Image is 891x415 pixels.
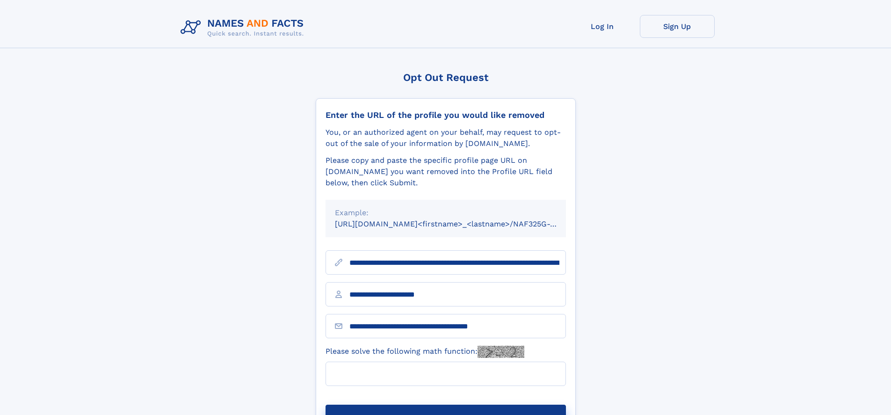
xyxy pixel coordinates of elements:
div: You, or an authorized agent on your behalf, may request to opt-out of the sale of your informatio... [326,127,566,149]
label: Please solve the following math function: [326,346,524,358]
div: Opt Out Request [316,72,576,83]
small: [URL][DOMAIN_NAME]<firstname>_<lastname>/NAF325G-xxxxxxxx [335,219,584,228]
img: Logo Names and Facts [177,15,311,40]
div: Enter the URL of the profile you would like removed [326,110,566,120]
a: Sign Up [640,15,715,38]
a: Log In [565,15,640,38]
div: Example: [335,207,557,218]
div: Please copy and paste the specific profile page URL on [DOMAIN_NAME] you want removed into the Pr... [326,155,566,189]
